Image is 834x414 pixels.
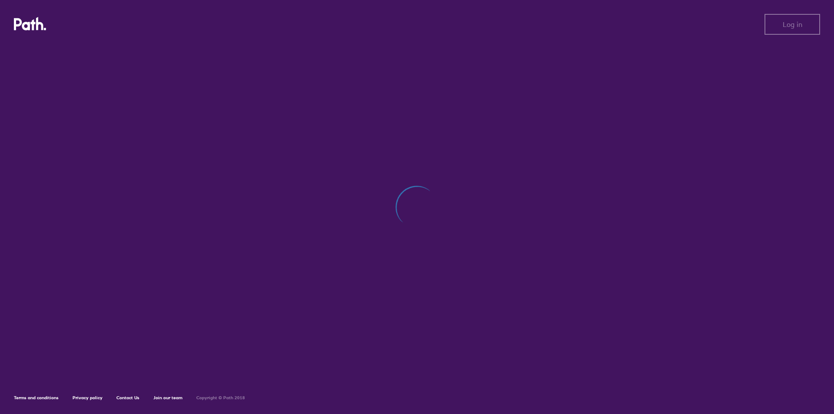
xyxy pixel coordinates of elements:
a: Contact Us [116,395,139,401]
button: Log in [764,14,820,35]
a: Privacy policy [73,395,103,401]
h6: Copyright © Path 2018 [196,395,245,401]
a: Join our team [153,395,182,401]
a: Terms and conditions [14,395,59,401]
span: Log in [783,20,802,28]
